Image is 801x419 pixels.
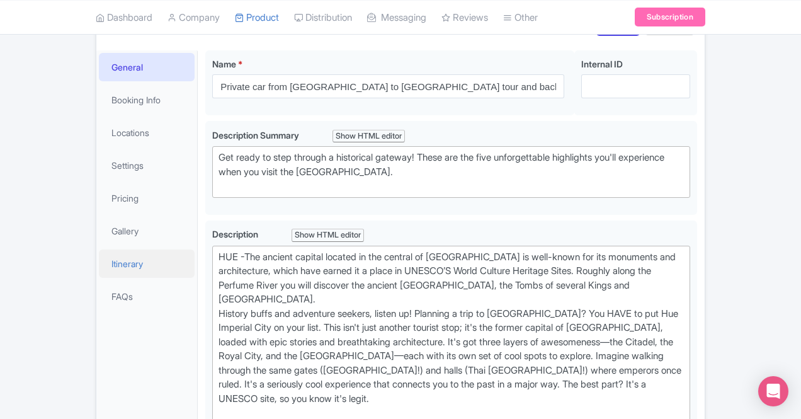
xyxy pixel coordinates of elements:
[99,151,195,180] a: Settings
[758,376,788,406] div: Open Intercom Messenger
[332,130,405,143] div: Show HTML editor
[99,184,195,212] a: Pricing
[212,59,236,69] span: Name
[99,282,195,311] a: FAQs
[635,8,705,26] a: Subscription
[99,250,195,278] a: Itinerary
[219,151,684,193] div: Get ready to step through a historical gateway! These are the five unforgettable highlights you'l...
[99,118,195,147] a: Locations
[292,229,364,242] div: Show HTML editor
[99,86,195,114] a: Booking Info
[212,229,260,239] span: Description
[581,59,623,69] span: Internal ID
[99,217,195,245] a: Gallery
[212,130,301,141] span: Description Summary
[99,53,195,81] a: General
